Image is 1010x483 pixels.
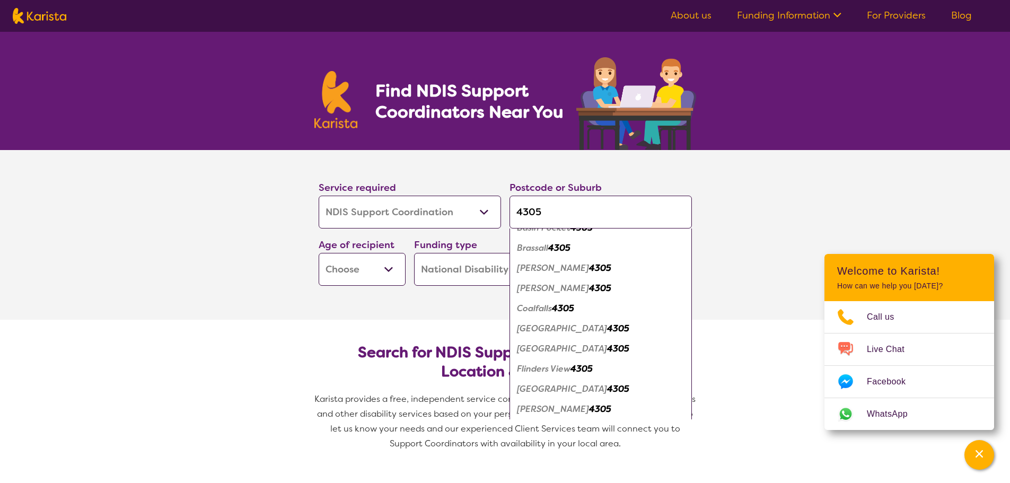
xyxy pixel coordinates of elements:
a: About us [671,9,712,22]
em: 4305 [607,383,629,394]
span: Karista provides a free, independent service connecting you with NDIS Support Coordinators and ot... [314,393,698,449]
em: 4305 [607,323,629,334]
em: Basin Pocket [517,222,570,233]
em: [PERSON_NAME] [517,403,589,415]
div: Ipswich 4305 [515,379,687,399]
button: Channel Menu [964,440,994,470]
em: 4305 [570,222,593,233]
img: support-coordination [576,57,696,150]
a: Web link opens in a new tab. [824,398,994,430]
a: Blog [951,9,972,22]
em: 4305 [607,343,629,354]
div: Coalfalls 4305 [515,298,687,319]
em: 4305 [552,303,574,314]
em: 4305 [589,262,611,274]
em: Brassall [517,242,548,253]
em: Coalfalls [517,303,552,314]
h2: Welcome to Karista! [837,265,981,277]
em: [GEOGRAPHIC_DATA] [517,343,607,354]
label: Funding type [414,239,477,251]
span: Facebook [867,374,918,390]
p: How can we help you [DATE]? [837,282,981,291]
div: Limestone Ridges 4305 [515,419,687,440]
div: Brassall 4305 [515,238,687,258]
div: Churchill 4305 [515,278,687,298]
em: 4305 [548,242,570,253]
em: Flinders View [517,363,570,374]
ul: Choose channel [824,301,994,430]
label: Postcode or Suburb [510,181,602,194]
em: [GEOGRAPHIC_DATA] [517,383,607,394]
div: East Ipswich 4305 [515,319,687,339]
div: Bremer 4305 [515,258,687,278]
em: 4305 [589,403,611,415]
label: Age of recipient [319,239,394,251]
div: Channel Menu [824,254,994,430]
div: Eastern Heights 4305 [515,339,687,359]
em: [PERSON_NAME] [517,283,589,294]
img: Karista logo [314,71,358,128]
a: Funding Information [737,9,841,22]
em: 4305 [570,363,593,374]
img: Karista logo [13,8,66,24]
span: WhatsApp [867,406,920,422]
span: Call us [867,309,907,325]
a: For Providers [867,9,926,22]
em: [GEOGRAPHIC_DATA] [517,323,607,334]
input: Type [510,196,692,229]
label: Service required [319,181,396,194]
h1: Find NDIS Support Coordinators Near You [375,80,572,122]
em: [PERSON_NAME] [517,262,589,274]
span: Live Chat [867,341,917,357]
div: Leichhardt 4305 [515,399,687,419]
em: 4305 [589,283,611,294]
h2: Search for NDIS Support Coordinators by Location & Needs [327,343,683,381]
div: Flinders View 4305 [515,359,687,379]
